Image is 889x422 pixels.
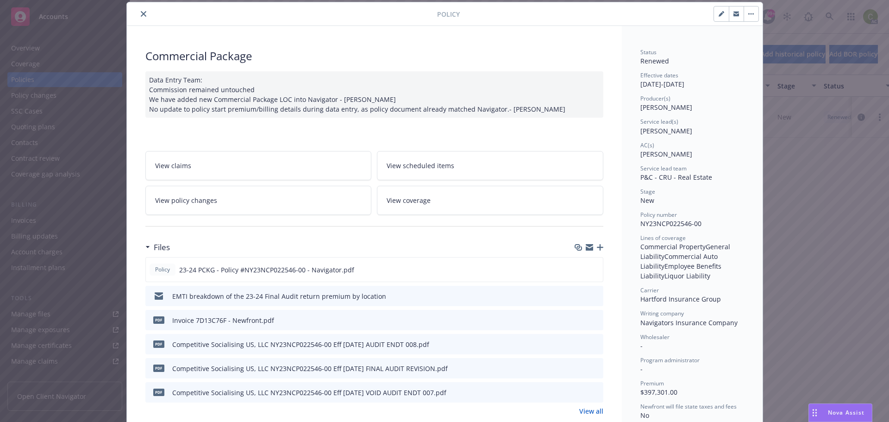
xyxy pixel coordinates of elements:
span: View coverage [387,195,431,205]
span: Writing company [640,309,684,317]
span: Commercial Property [640,242,706,251]
span: [PERSON_NAME] [640,126,692,135]
a: View coverage [377,186,603,215]
span: New [640,196,654,205]
span: Policy number [640,211,677,219]
span: View scheduled items [387,161,454,170]
span: General Liability [640,242,732,261]
button: download file [576,291,584,301]
button: Nova Assist [808,403,872,422]
div: Competitive Socialising US, LLC NY23NCP022546-00 Eff [DATE] AUDIT ENDT 008.pdf [172,340,429,349]
span: Carrier [640,286,659,294]
span: Stage [640,188,655,195]
span: Producer(s) [640,94,670,102]
span: pdf [153,316,164,323]
span: No [640,411,649,420]
span: Lines of coverage [640,234,686,242]
span: pdf [153,340,164,347]
span: Commercial Auto Liability [640,252,720,271]
a: View scheduled items [377,151,603,180]
span: pdf [153,365,164,372]
a: View all [579,406,603,416]
span: Policy [153,265,172,274]
span: Navigators Insurance Company [640,318,738,327]
span: Wholesaler [640,333,670,341]
span: [PERSON_NAME] [640,150,692,158]
span: Nova Assist [828,409,864,416]
a: View policy changes [145,186,372,215]
span: Liquor Liability [664,271,710,280]
div: Commercial Package [145,48,603,64]
button: close [138,8,149,19]
span: Effective dates [640,71,678,79]
button: preview file [591,364,600,373]
div: Competitive Socialising US, LLC NY23NCP022546-00 Eff [DATE] FINAL AUDIT REVISION.pdf [172,364,448,373]
span: Newfront will file state taxes and fees [640,403,737,410]
button: download file [576,340,584,349]
button: download file [576,364,584,373]
button: download file [576,315,584,325]
button: download file [576,265,583,275]
button: preview file [591,315,600,325]
span: Policy [437,9,460,19]
span: - [640,341,643,350]
h3: Files [154,241,170,253]
span: Service lead(s) [640,118,678,126]
span: Renewed [640,57,669,65]
div: Files [145,241,170,253]
div: Invoice 7D13C76F - Newfront.pdf [172,315,274,325]
button: preview file [591,265,599,275]
div: Drag to move [809,404,820,422]
span: $397,301.00 [640,388,677,397]
span: pdf [153,389,164,396]
span: [PERSON_NAME] [640,103,692,112]
span: View claims [155,161,191,170]
span: 23-24 PCKG - Policy #NY23NCP022546-00 - Navigator.pdf [179,265,354,275]
span: Employee Benefits Liability [640,262,723,280]
span: Status [640,48,657,56]
button: preview file [591,388,600,397]
div: Competitive Socialising US, LLC NY23NCP022546-00 Eff [DATE] VOID AUDIT ENDT 007.pdf [172,388,446,397]
div: Data Entry Team: Commission remained untouched We have added new Commercial Package LOC into Navi... [145,71,603,118]
span: P&C - CRU - Real Estate [640,173,712,182]
span: NY23NCP022546-00 [640,219,701,228]
div: EMTI breakdown of the 23-24 Final Audit return premium by location [172,291,386,301]
span: View policy changes [155,195,217,205]
span: - [640,365,643,373]
span: Service lead team [640,164,687,172]
a: View claims [145,151,372,180]
button: preview file [591,291,600,301]
span: Hartford Insurance Group [640,295,721,303]
span: Program administrator [640,356,700,364]
span: Premium [640,379,664,387]
span: AC(s) [640,141,654,149]
button: download file [576,388,584,397]
div: [DATE] - [DATE] [640,71,744,89]
button: preview file [591,340,600,349]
